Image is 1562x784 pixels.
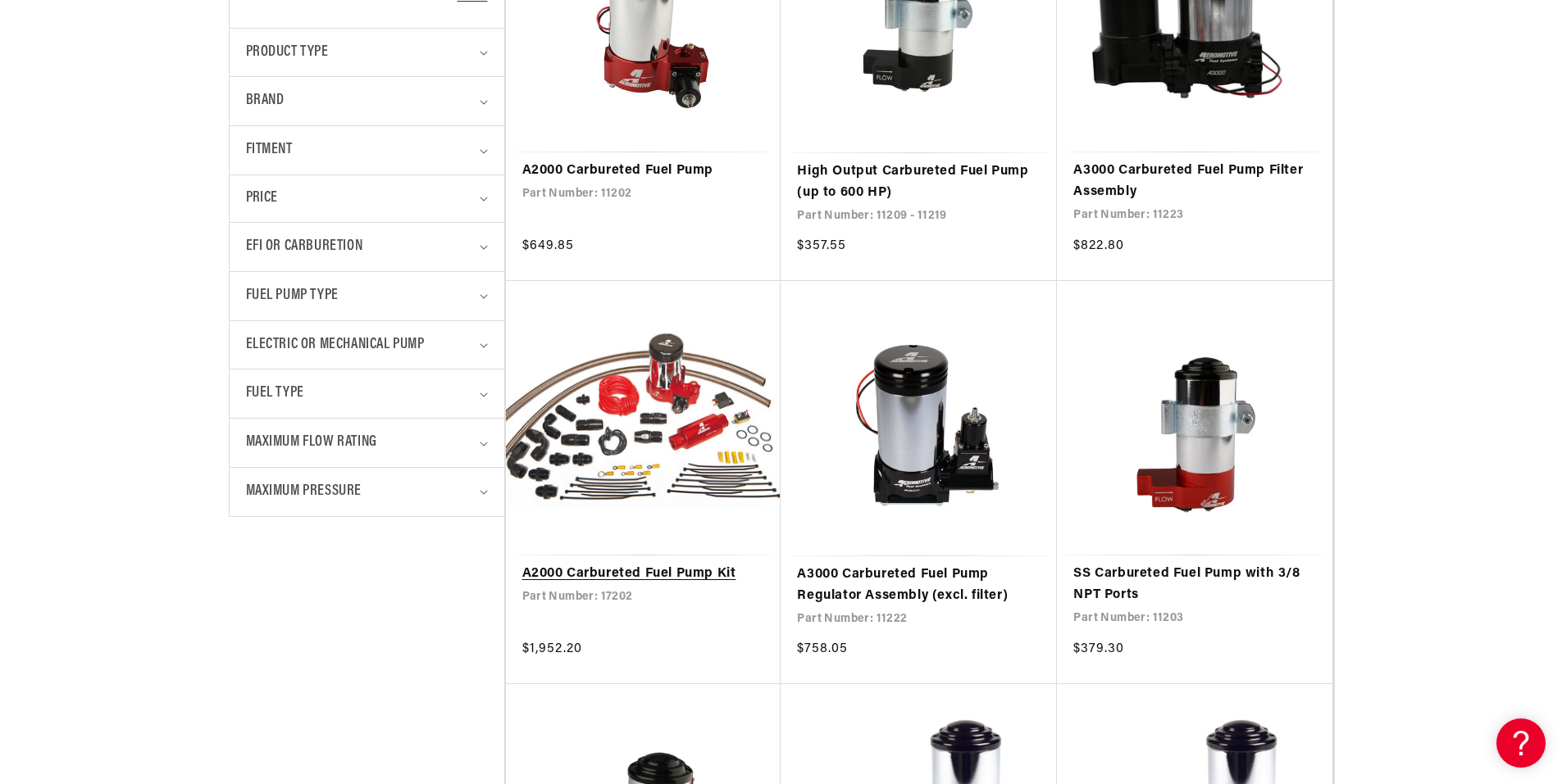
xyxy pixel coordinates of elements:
[246,235,363,259] span: EFI or Carburetion
[246,369,488,418] summary: Fuel Type (0 selected)
[1073,564,1316,605] a: SS Carbureted Fuel Pump with 3/8 NPT Ports
[246,382,304,406] span: Fuel Type
[246,321,488,369] summary: Electric or Mechanical Pump (0 selected)
[246,431,377,455] span: Maximum Flow Rating
[1073,161,1316,202] a: A3000 Carbureted Fuel Pump Filter Assembly
[246,284,339,308] span: Fuel Pump Type
[246,480,362,504] span: Maximum Pressure
[246,333,425,357] span: Electric or Mechanical Pump
[246,77,488,125] summary: Brand (0 selected)
[246,175,488,222] summary: Price
[522,161,765,182] a: A2000 Carbureted Fuel Pump
[246,126,488,174] summary: Fitment (0 selected)
[246,188,278,210] span: Price
[246,223,488,271] summary: EFI or Carburetion (0 selected)
[246,272,488,320] summary: Fuel Pump Type (0 selected)
[522,564,765,585] a: A2000 Carbureted Fuel Pump Kit
[246,419,488,467] summary: Maximum Flow Rating (0 selected)
[246,41,329,65] span: Product type
[246,468,488,516] summary: Maximum Pressure (0 selected)
[246,29,488,77] summary: Product type (0 selected)
[246,138,293,162] span: Fitment
[797,564,1041,606] a: A3000 Carbureted Fuel Pump Regulator Assembly (excl. filter)
[246,89,285,113] span: Brand
[797,161,1041,203] a: High Output Carbureted Fuel Pump (up to 600 HP)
